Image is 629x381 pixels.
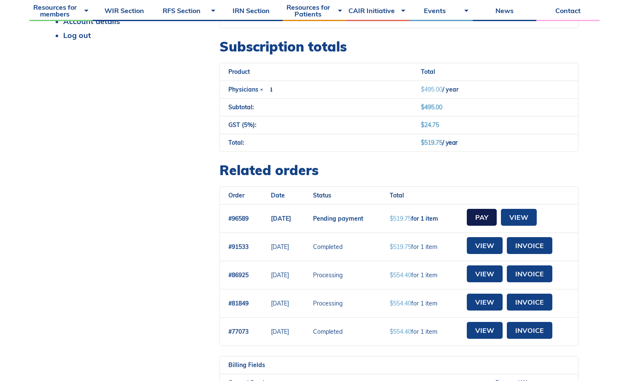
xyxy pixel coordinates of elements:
time: 1725945666 [271,243,289,251]
a: #96589 [228,215,249,222]
td: for 1 item [381,317,456,346]
time: 1757525363 [271,215,291,222]
a: Invoice [507,322,552,339]
span: Status [313,192,331,199]
td: for 1 item [381,232,456,261]
a: #86925 [228,271,249,279]
span: $ [421,103,424,111]
a: Physicians [228,86,258,93]
span: $ [390,271,393,279]
th: Product [220,63,412,81]
strong: × 1 [260,85,275,93]
span: 554.40 [390,328,411,335]
td: Completed [305,232,381,261]
th: Subtotal: [220,98,412,116]
td: / year [412,81,578,98]
span: $ [421,139,424,146]
span: $ [390,215,393,222]
td: Pending payment [305,204,381,232]
a: Invoice [507,294,552,311]
td: for 1 item [381,289,456,317]
span: $ [421,121,424,129]
span: 519.75 [390,243,411,251]
a: Account details [63,16,120,26]
a: Log out [63,30,91,40]
a: #77073 [228,328,249,335]
td: Completed [305,317,381,346]
th: Total [412,63,578,81]
td: Processing [305,261,381,289]
span: $ [390,243,393,251]
a: View [501,209,537,226]
td: Processing [305,289,381,317]
a: View [467,237,503,254]
span: $ [390,328,393,335]
h2: Related orders [219,162,578,178]
span: Total [390,192,404,199]
span: 519.75 [421,139,442,146]
a: #81849 [228,300,249,307]
time: 1631251136 [271,328,289,335]
span: Date [271,192,285,199]
span: 495.00 [421,103,442,111]
time: 1662787178 [271,300,289,307]
a: #91533 [228,243,249,251]
span: 24.75 [421,121,439,129]
a: View [467,294,503,311]
span: 554.40 [390,271,411,279]
td: for 1 item [381,204,456,232]
a: Pay [467,209,497,226]
a: View [467,265,503,282]
a: View [467,322,503,339]
th: Billing Fields [220,357,578,374]
th: Total: [220,134,412,151]
span: $ [390,300,393,307]
span: $ [421,86,424,93]
td: / year [412,134,578,151]
h2: Subscription totals [219,38,578,54]
span: Order [228,192,244,199]
time: 1694323255 [271,271,289,279]
th: GST (5%): [220,116,412,134]
span: 554.40 [390,300,411,307]
td: for 1 item [381,261,456,289]
span: 495.00 [421,86,442,93]
span: 519.75 [390,215,411,222]
a: Invoice [507,265,552,282]
a: Invoice [507,237,552,254]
